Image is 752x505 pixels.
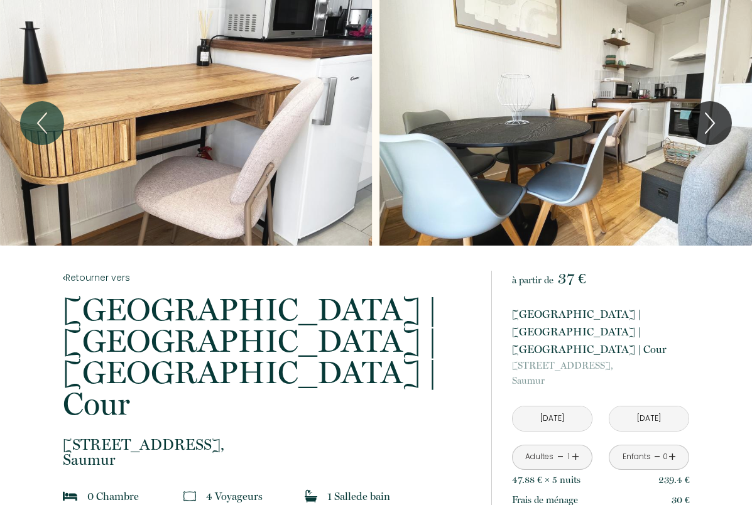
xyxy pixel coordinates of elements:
div: 1 [565,451,572,463]
a: - [654,447,661,467]
p: 47.88 € × 5 nuit [512,472,580,487]
p: Saumur [63,437,475,467]
input: Arrivée [513,406,592,431]
span: s [577,474,580,486]
span: s [258,490,263,502]
p: [GEOGRAPHIC_DATA] | [GEOGRAPHIC_DATA] | [GEOGRAPHIC_DATA] | Cour [63,294,475,420]
span: [STREET_ADDRESS], [512,358,689,373]
input: Départ [609,406,689,431]
p: 4 Voyageur [206,487,263,505]
a: - [557,447,564,467]
button: Next [688,101,732,145]
div: 0 [662,451,668,463]
p: Saumur [512,358,689,388]
img: guests [183,490,196,502]
a: + [668,447,676,467]
a: + [572,447,579,467]
p: 0 Chambre [87,487,139,505]
p: 239.4 € [658,472,690,487]
span: [STREET_ADDRESS], [63,437,475,452]
span: à partir de [512,274,553,286]
p: 1 Salle de bain [327,487,390,505]
p: [GEOGRAPHIC_DATA] | [GEOGRAPHIC_DATA] | [GEOGRAPHIC_DATA] | Cour [512,305,689,358]
button: Previous [20,101,64,145]
div: Enfants [623,451,651,463]
div: Adultes [525,451,553,463]
a: Retourner vers [63,271,475,285]
span: 37 € [558,269,586,287]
